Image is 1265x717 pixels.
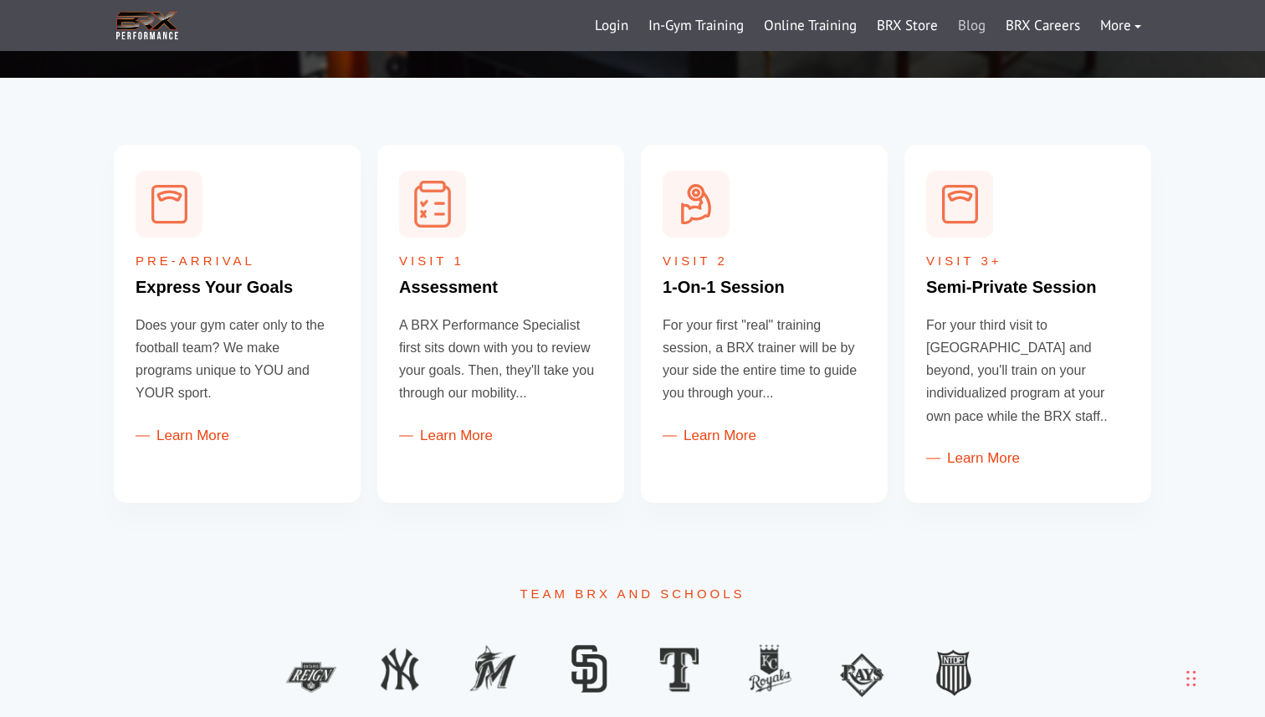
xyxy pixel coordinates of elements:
[399,254,602,269] h5: Visit 1
[136,277,339,297] h4: Express Your Goals
[585,6,1151,46] div: Navigation Menu
[867,6,948,46] a: BRX Store
[399,277,602,297] h4: Assessment
[136,314,339,405] p: Does your gym cater only to the football team? We make programs unique to YOU and YOUR sport.
[926,277,1129,297] h4: S
[1186,653,1196,704] div: Drag
[926,254,1129,269] h5: Visit 3+
[948,6,996,46] a: Blog
[399,314,602,405] p: A BRX Performance Specialist first sits down with you to review your goals. Then, they'll take yo...
[996,6,1090,46] a: BRX Careers
[926,450,1020,466] a: Learn More
[284,648,337,701] img: Layer 10-min
[926,171,993,238] img: Express Your Goals
[937,278,1096,296] span: emi-Private Session
[114,8,181,43] img: BRX Transparent Logo-2
[131,586,1134,602] span: Team BRX and Schools
[399,171,466,238] img: Assessment
[585,6,638,46] a: Login
[136,171,202,238] img: Express Your Goals
[469,640,521,702] img: Layer 3-min
[652,640,704,702] img: Layer 5-min
[836,648,889,701] img: Layer 7-min
[136,428,229,443] a: Learn More
[744,640,796,702] img: Layer 6-min
[754,6,867,46] a: Online Training
[1090,6,1151,46] a: More
[928,638,981,701] img: Layer 8-min
[399,428,493,443] a: Learn More
[376,643,429,701] img: Layer 2-min
[926,314,1129,428] p: For your third visit to [GEOGRAPHIC_DATA] and beyond, you'll train on your individualized program...
[663,254,866,269] h5: Visit 2
[663,277,866,297] h4: 1-On-1 Session
[663,428,756,443] a: Learn More
[663,314,866,405] p: For your first "real" training session, a BRX trainer will be by your side the entire time to gui...
[638,6,754,46] a: In-Gym Training
[663,171,730,238] img: 1-On-1 Session
[561,638,613,701] img: Layer 4-min
[1018,536,1265,717] iframe: Chat Widget
[136,254,339,269] h5: Pre-Arrival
